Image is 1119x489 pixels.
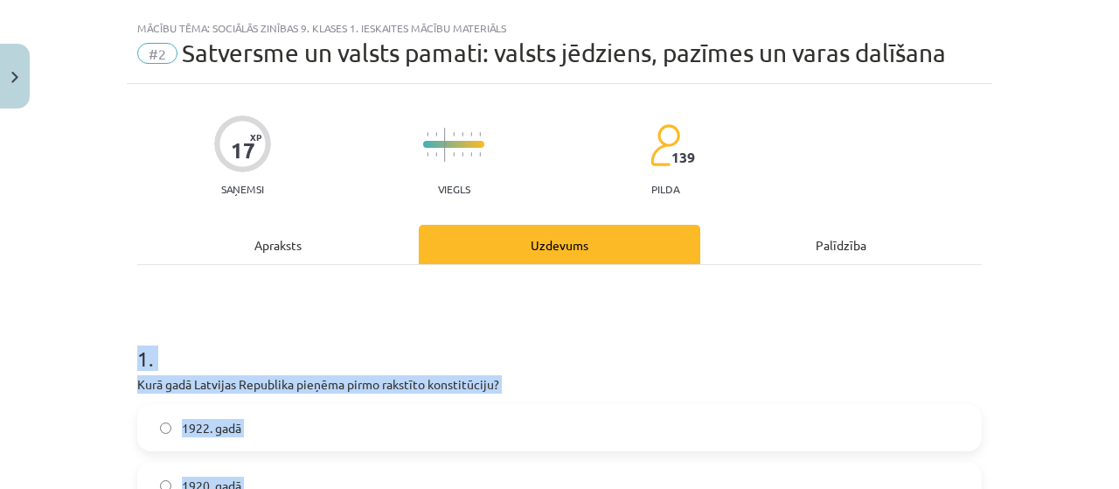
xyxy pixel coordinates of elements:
div: Uzdevums [419,225,700,264]
h1: 1 . [137,316,982,370]
img: icon-short-line-57e1e144782c952c97e751825c79c345078a6d821885a25fce030b3d8c18986b.svg [479,152,481,157]
p: Kurā gadā Latvijas Republika pieņēma pirmo rakstīto konstitūciju? [137,375,982,394]
div: Palīdzība [700,225,982,264]
p: pilda [651,183,679,195]
img: icon-short-line-57e1e144782c952c97e751825c79c345078a6d821885a25fce030b3d8c18986b.svg [427,132,428,136]
p: Saņemsi [214,183,271,195]
input: 1922. gadā [160,423,171,434]
img: icon-short-line-57e1e144782c952c97e751825c79c345078a6d821885a25fce030b3d8c18986b.svg [462,152,463,157]
img: icon-short-line-57e1e144782c952c97e751825c79c345078a6d821885a25fce030b3d8c18986b.svg [470,152,472,157]
div: 17 [231,138,255,163]
img: icon-short-line-57e1e144782c952c97e751825c79c345078a6d821885a25fce030b3d8c18986b.svg [453,152,455,157]
div: Mācību tēma: Sociālās zinības 9. klases 1. ieskaites mācību materiāls [137,22,982,34]
img: icon-short-line-57e1e144782c952c97e751825c79c345078a6d821885a25fce030b3d8c18986b.svg [453,132,455,136]
img: icon-short-line-57e1e144782c952c97e751825c79c345078a6d821885a25fce030b3d8c18986b.svg [479,132,481,136]
img: icon-short-line-57e1e144782c952c97e751825c79c345078a6d821885a25fce030b3d8c18986b.svg [427,152,428,157]
div: Apraksts [137,225,419,264]
img: icon-short-line-57e1e144782c952c97e751825c79c345078a6d821885a25fce030b3d8c18986b.svg [435,152,437,157]
span: 139 [671,150,695,165]
span: 1922. gadā [182,419,241,437]
span: #2 [137,43,177,64]
img: icon-close-lesson-0947bae3869378f0d4975bcd49f059093ad1ed9edebbc8119c70593378902aed.svg [11,72,18,83]
img: icon-short-line-57e1e144782c952c97e751825c79c345078a6d821885a25fce030b3d8c18986b.svg [470,132,472,136]
p: Viegls [438,183,470,195]
img: icon-short-line-57e1e144782c952c97e751825c79c345078a6d821885a25fce030b3d8c18986b.svg [435,132,437,136]
span: XP [250,132,261,142]
img: icon-long-line-d9ea69661e0d244f92f715978eff75569469978d946b2353a9bb055b3ed8787d.svg [444,128,446,162]
img: students-c634bb4e5e11cddfef0936a35e636f08e4e9abd3cc4e673bd6f9a4125e45ecb1.svg [650,123,680,167]
span: Satversme un valsts pamati: valsts jēdziens, pazīmes un varas dalīšana [182,38,946,67]
img: icon-short-line-57e1e144782c952c97e751825c79c345078a6d821885a25fce030b3d8c18986b.svg [462,132,463,136]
